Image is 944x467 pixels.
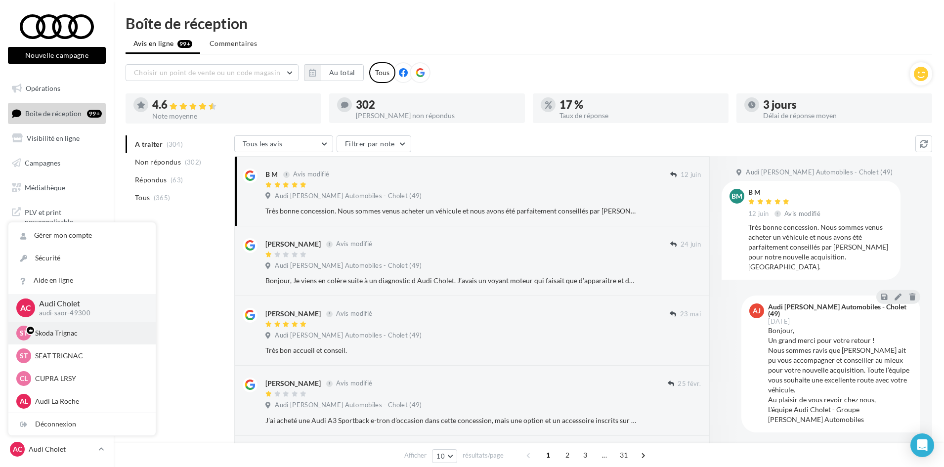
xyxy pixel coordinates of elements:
[356,112,517,119] div: [PERSON_NAME] non répondus
[678,380,701,388] span: 25 févr.
[6,177,108,198] a: Médiathèque
[763,112,924,119] div: Délai de réponse moyen
[275,261,422,270] span: Audi [PERSON_NAME] Automobiles - Cholet (49)
[681,240,701,249] span: 24 juin
[265,276,637,286] div: Bonjour, Je viens en colère suite à un diagnostic d Audi Cholet. J’avais un voyant moteur qui fai...
[25,109,82,117] span: Boîte de réception
[356,99,517,110] div: 302
[559,447,575,463] span: 2
[910,433,934,457] div: Open Intercom Messenger
[748,210,769,218] span: 12 juin
[135,175,167,185] span: Répondus
[265,379,321,388] div: [PERSON_NAME]
[35,396,144,406] p: Audi La Roche
[6,103,108,124] a: Boîte de réception99+
[336,310,372,318] span: Avis modifié
[336,240,372,248] span: Avis modifié
[35,351,144,361] p: SEAT TRIGNAC
[8,247,156,269] a: Sécurité
[8,224,156,247] a: Gérer mon compte
[265,239,321,249] div: [PERSON_NAME]
[234,135,333,152] button: Tous les avis
[275,192,422,201] span: Audi [PERSON_NAME] Automobiles - Cholet (49)
[746,168,893,177] span: Audi [PERSON_NAME] Automobiles - Cholet (49)
[126,16,932,31] div: Boîte de réception
[8,413,156,435] div: Déconnexion
[275,331,422,340] span: Audi [PERSON_NAME] Automobiles - Cholet (49)
[20,396,28,406] span: AL
[27,134,80,142] span: Visibilité en ligne
[463,451,504,460] span: résultats/page
[731,191,742,201] span: BM
[243,139,283,148] span: Tous les avis
[39,298,140,309] p: Audi Cholet
[265,170,278,179] div: B M
[337,135,411,152] button: Filtrer par note
[171,176,183,184] span: (63)
[616,447,632,463] span: 31
[265,206,637,216] div: Très bonne concession. Nous sommes venus acheter un véhicule et nous avons été parfaitement conse...
[559,112,721,119] div: Taux de réponse
[436,452,445,460] span: 10
[6,78,108,99] a: Opérations
[135,157,181,167] span: Non répondus
[275,401,422,410] span: Audi [PERSON_NAME] Automobiles - Cholet (49)
[6,153,108,173] a: Campagnes
[20,328,28,338] span: ST
[265,309,321,319] div: [PERSON_NAME]
[369,62,395,83] div: Tous
[753,306,761,316] span: AJ
[748,222,893,272] div: Très bonne concession. Nous sommes venus acheter un véhicule et nous avons été parfaitement conse...
[126,64,299,81] button: Choisir un point de vente ou un code magasin
[321,64,364,81] button: Au total
[768,303,910,317] div: Audi [PERSON_NAME] Automobiles - Cholet (49)
[763,99,924,110] div: 3 jours
[25,206,102,227] span: PLV et print personnalisable
[336,380,372,387] span: Avis modifié
[6,202,108,231] a: PLV et print personnalisable
[304,64,364,81] button: Au total
[8,440,106,459] a: AC Audi Cholet
[134,68,280,77] span: Choisir un point de vente ou un code magasin
[87,110,102,118] div: 99+
[152,99,313,111] div: 4.6
[293,170,329,178] span: Avis modifié
[25,183,65,191] span: Médiathèque
[154,194,171,202] span: (365)
[559,99,721,110] div: 17 %
[577,447,593,463] span: 3
[681,170,701,179] span: 12 juin
[210,39,257,48] span: Commentaires
[784,210,820,217] span: Avis modifié
[597,447,612,463] span: ...
[20,374,28,383] span: CL
[8,47,106,64] button: Nouvelle campagne
[748,189,822,196] div: B M
[25,159,60,167] span: Campagnes
[135,193,150,203] span: Tous
[20,302,31,313] span: AC
[35,374,144,383] p: CUPRA LRSY
[265,416,637,425] div: J’ai acheté une Audi A3 Sportback e-tron d’occasion dans cette concession, mais une option et un ...
[680,310,701,319] span: 23 mai
[768,326,912,425] div: Bonjour, Un grand merci pour votre retour ! Nous sommes ravis que [PERSON_NAME] ait pu vous accom...
[8,269,156,292] a: Aide en ligne
[39,309,140,318] p: audi-saor-49300
[20,351,28,361] span: ST
[432,449,457,463] button: 10
[6,128,108,149] a: Visibilité en ligne
[26,84,60,92] span: Opérations
[768,318,790,325] span: [DATE]
[13,444,22,454] span: AC
[404,451,427,460] span: Afficher
[152,113,313,120] div: Note moyenne
[185,158,202,166] span: (302)
[29,444,94,454] p: Audi Cholet
[35,328,144,338] p: Skoda Trignac
[265,345,637,355] div: Très bon accueil et conseil.
[540,447,556,463] span: 1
